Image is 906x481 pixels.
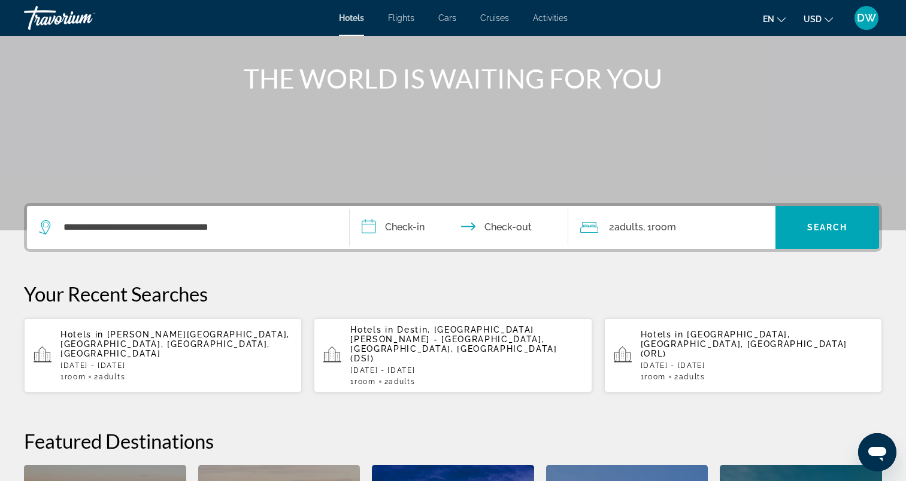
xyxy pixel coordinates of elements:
[350,206,569,249] button: Check in and out dates
[94,373,125,381] span: 2
[60,361,292,370] p: [DATE] - [DATE]
[27,206,879,249] div: Search widget
[851,5,882,31] button: User Menu
[641,373,666,381] span: 1
[644,373,666,381] span: Room
[438,13,456,23] a: Cars
[614,221,643,233] span: Adults
[480,13,509,23] a: Cruises
[641,330,684,339] span: Hotels in
[763,14,774,24] span: en
[350,325,393,334] span: Hotels in
[24,429,882,453] h2: Featured Destinations
[65,373,86,381] span: Room
[857,12,876,24] span: DW
[804,14,822,24] span: USD
[24,282,882,306] p: Your Recent Searches
[350,325,557,363] span: Destin, [GEOGRAPHIC_DATA][PERSON_NAME] - [GEOGRAPHIC_DATA], [GEOGRAPHIC_DATA], [GEOGRAPHIC_DATA] ...
[641,361,872,370] p: [DATE] - [DATE]
[775,206,879,249] button: Search
[609,219,643,236] span: 2
[314,318,592,393] button: Hotels in Destin, [GEOGRAPHIC_DATA][PERSON_NAME] - [GEOGRAPHIC_DATA], [GEOGRAPHIC_DATA], [GEOGRAP...
[643,219,676,236] span: , 1
[24,2,144,34] a: Travorium
[604,318,882,393] button: Hotels in [GEOGRAPHIC_DATA], [GEOGRAPHIC_DATA], [GEOGRAPHIC_DATA] (ORL)[DATE] - [DATE]1Room2Adults
[229,63,678,94] h1: THE WORLD IS WAITING FOR YOU
[804,10,833,28] button: Change currency
[389,378,415,386] span: Adults
[339,13,364,23] a: Hotels
[641,330,847,358] span: [GEOGRAPHIC_DATA], [GEOGRAPHIC_DATA], [GEOGRAPHIC_DATA] (ORL)
[350,378,375,386] span: 1
[652,221,676,233] span: Room
[388,13,414,23] a: Flights
[679,373,705,381] span: Adults
[807,223,848,232] span: Search
[763,10,786,28] button: Change language
[99,373,125,381] span: Adults
[60,373,86,381] span: 1
[354,378,376,386] span: Room
[350,366,582,375] p: [DATE] - [DATE]
[568,206,775,249] button: Travelers: 2 adults, 0 children
[674,373,705,381] span: 2
[858,433,896,471] iframe: Button to launch messaging window
[384,378,416,386] span: 2
[60,330,104,339] span: Hotels in
[24,318,302,393] button: Hotels in [PERSON_NAME][GEOGRAPHIC_DATA], [GEOGRAPHIC_DATA], [GEOGRAPHIC_DATA], [GEOGRAPHIC_DATA]...
[60,330,290,358] span: [PERSON_NAME][GEOGRAPHIC_DATA], [GEOGRAPHIC_DATA], [GEOGRAPHIC_DATA], [GEOGRAPHIC_DATA]
[533,13,568,23] a: Activities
